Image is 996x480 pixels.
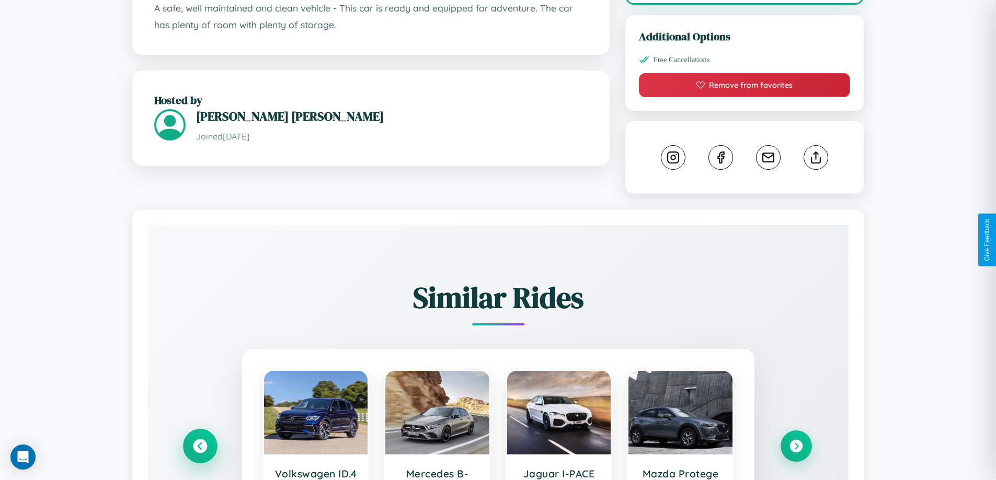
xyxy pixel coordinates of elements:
p: Joined [DATE] [196,129,588,144]
div: Open Intercom Messenger [10,444,36,470]
h3: [PERSON_NAME] [PERSON_NAME] [196,108,588,125]
span: Free Cancellations [654,55,710,64]
h2: Similar Rides [185,277,812,318]
h2: Hosted by [154,92,588,108]
button: Remove from favorites [639,73,851,97]
h3: Mazda Protege [639,467,722,480]
div: Give Feedback [983,219,991,261]
h3: Additional Options [639,29,851,44]
h3: Volkswagen ID.4 [274,467,358,480]
h3: Jaguar I-PACE [518,467,601,480]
